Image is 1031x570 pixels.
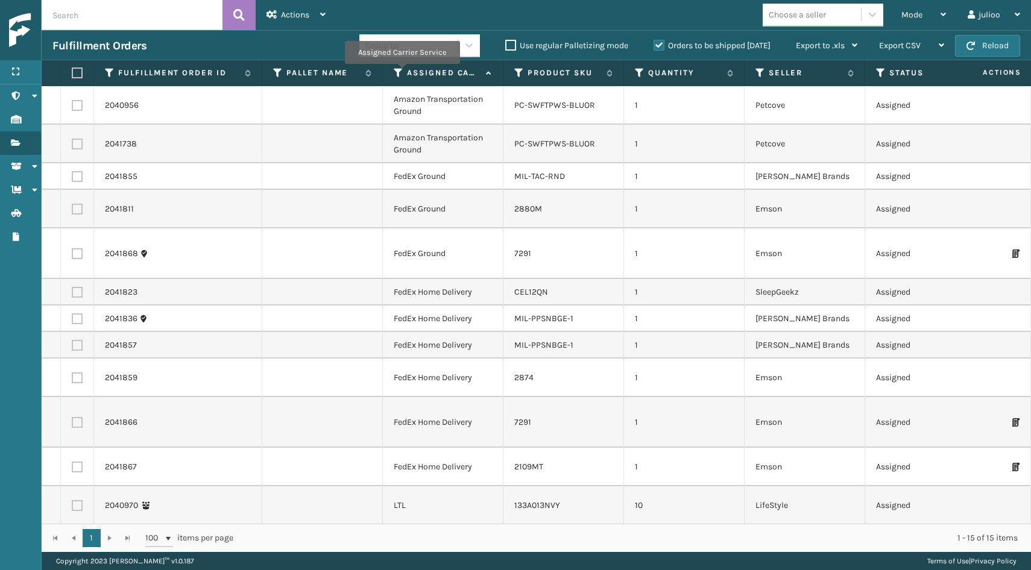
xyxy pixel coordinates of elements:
td: Emson [745,228,865,279]
div: 1 - 15 of 15 items [250,532,1018,544]
td: 1 [624,359,745,397]
a: 2880M [514,204,542,214]
a: MIL-PPSNBGE-1 [514,313,573,324]
td: Emson [745,359,865,397]
span: Export CSV [879,40,921,51]
td: Assigned [865,359,986,397]
td: FedEx Home Delivery [383,332,503,359]
td: Emson [745,190,865,228]
a: 2041823 [105,286,137,298]
label: Fulfillment Order Id [118,67,239,78]
td: 1 [624,305,745,332]
div: Group by [365,39,399,52]
a: PC-SWFTPWS-BLUOR [514,139,595,149]
td: Assigned [865,190,986,228]
a: 2874 [514,372,534,383]
a: PC-SWFTPWS-BLUOR [514,100,595,110]
a: 2041857 [105,339,137,351]
td: FedEx Ground [383,228,503,279]
td: [PERSON_NAME] Brands [745,163,865,190]
td: FedEx Home Delivery [383,305,503,332]
td: Amazon Transportation Ground [383,86,503,125]
td: 1 [624,279,745,305]
div: | [927,552,1017,570]
a: 2041738 [105,138,137,150]
td: Petcove [745,86,865,125]
a: 2040970 [105,500,138,512]
span: Actions [945,63,1029,83]
td: 1 [624,448,745,486]
td: Assigned [865,305,986,332]
a: Privacy Policy [971,557,1017,565]
td: LTL [383,486,503,525]
td: Emson [745,448,865,486]
a: 7291 [514,417,531,427]
span: items per page [145,529,233,547]
img: logo [9,13,118,48]
td: 10 [624,486,745,525]
i: Print Packing Slip [1012,463,1020,471]
td: LifeStyle [745,486,865,525]
a: 1 [83,529,101,547]
a: 133A013NVY [514,500,560,510]
td: FedEx Home Delivery [383,397,503,448]
a: CEL12QN [514,287,548,297]
label: Assigned Carrier Service [407,67,480,78]
td: Emson [745,397,865,448]
td: 1 [624,163,745,190]
td: 1 [624,86,745,125]
label: Product SKU [528,67,601,78]
td: FedEx Home Delivery [383,359,503,397]
td: FedEx Home Delivery [383,279,503,305]
td: Petcove [745,125,865,163]
span: Mode [901,10,922,20]
td: Assigned [865,448,986,486]
td: Assigned [865,332,986,359]
a: MIL-TAC-RND [514,171,565,181]
span: Actions [281,10,309,20]
td: Assigned [865,163,986,190]
a: 2041836 [105,313,137,325]
td: 1 [624,228,745,279]
td: 1 [624,125,745,163]
a: 2109MT [514,462,543,472]
td: FedEx Home Delivery [383,448,503,486]
td: Assigned [865,228,986,279]
i: Print Packing Slip [1012,418,1020,427]
td: [PERSON_NAME] Brands [745,332,865,359]
td: Assigned [865,279,986,305]
a: 7291 [514,248,531,258]
td: Assigned [865,125,986,163]
td: SleepGeekz [745,279,865,305]
a: 2040956 [105,99,139,111]
h3: Fulfillment Orders [52,39,147,53]
a: 2041859 [105,372,137,384]
td: Amazon Transportation Ground [383,125,503,163]
td: Assigned [865,486,986,525]
td: 1 [624,397,745,448]
td: 1 [624,190,745,228]
a: Terms of Use [927,557,969,565]
td: Assigned [865,86,986,125]
td: Assigned [865,397,986,448]
label: Orders to be shipped [DATE] [654,40,771,51]
a: 2041867 [105,461,137,473]
label: Seller [769,67,842,78]
button: Reload [955,35,1020,57]
span: Export to .xls [796,40,845,51]
label: Pallet Name [286,67,359,78]
td: FedEx Ground [383,190,503,228]
label: Use regular Palletizing mode [505,40,628,51]
td: 1 [624,332,745,359]
a: 2041866 [105,416,137,428]
a: 2041868 [105,248,138,260]
td: [PERSON_NAME] Brands [745,305,865,332]
span: 100 [145,532,163,544]
div: Choose a seller [769,8,826,21]
p: Copyright 2023 [PERSON_NAME]™ v 1.0.187 [56,552,194,570]
td: FedEx Ground [383,163,503,190]
a: MIL-PPSNBGE-1 [514,340,573,350]
label: Status [889,67,962,78]
a: 2041811 [105,203,134,215]
i: Print Packing Slip [1012,249,1020,258]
